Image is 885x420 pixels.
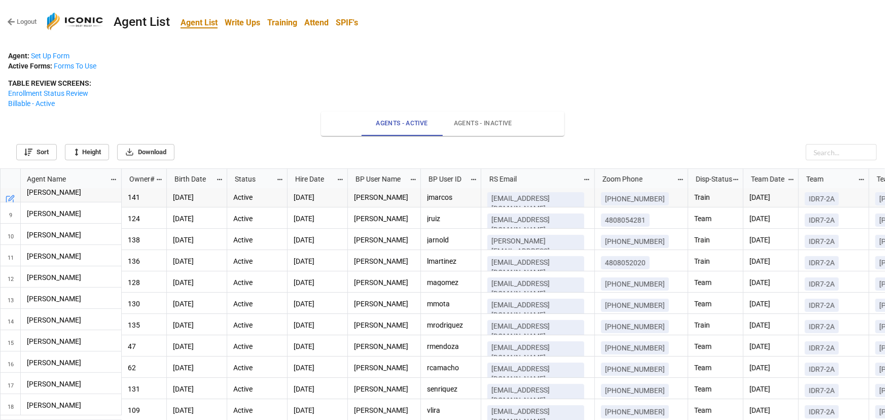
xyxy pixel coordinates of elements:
[354,299,415,307] p: [PERSON_NAME]
[8,99,55,108] a: Billable - Active
[8,394,14,415] span: 18
[8,224,14,244] span: 10
[694,192,737,201] p: Train
[233,384,281,393] p: Active
[8,352,14,372] span: 16
[605,236,665,247] p: [PHONE_NUMBER]
[21,173,110,185] div: Agent Name
[605,194,665,204] p: [PHONE_NUMBER]
[173,192,221,202] p: [DATE]
[690,173,732,185] div: Disp-Status
[27,230,116,238] p: [PERSON_NAME]
[427,384,475,393] p: senriquez
[294,384,341,394] p: [DATE]
[349,173,410,185] div: BP User Name
[427,320,475,329] p: mrodriguez
[491,257,580,277] p: [EMAIL_ADDRESS][DOMAIN_NAME]
[9,202,12,223] span: 9
[27,379,116,388] p: [PERSON_NAME]
[27,208,116,217] p: [PERSON_NAME]
[31,52,69,60] a: Set Up Form
[27,400,116,409] p: [PERSON_NAME]
[491,215,580,235] p: [EMAIL_ADDRESS][DOMAIN_NAME]
[354,320,415,329] p: [PERSON_NAME]
[233,192,281,201] p: Active
[173,405,221,415] p: [DATE]
[267,18,297,27] b: Training
[809,364,835,374] p: IDR7-2A
[221,13,264,32] a: Write Ups
[128,277,160,288] p: 128
[694,341,737,350] p: Team
[294,277,341,288] p: [DATE]
[427,192,475,201] p: jmarcos
[225,18,260,27] b: Write Ups
[16,144,57,160] a: Sort
[809,258,835,268] p: IDR7-2A
[233,363,281,371] p: Active
[27,187,116,196] p: [PERSON_NAME]
[694,235,737,243] p: Train
[289,173,337,185] div: Hire Date
[750,192,792,202] p: [DATE]
[233,235,281,243] p: Active
[128,405,160,415] p: 109
[128,363,160,373] p: 62
[809,236,835,247] p: IDR7-2A
[694,363,737,371] p: Team
[809,407,835,417] p: IDR7-2A
[809,386,835,396] p: IDR7-2A
[294,192,341,202] p: [DATE]
[354,214,415,222] p: [PERSON_NAME]
[336,18,358,27] b: SPIF's
[117,144,174,160] a: Download
[449,118,518,129] span: Agents - Inactive
[422,173,470,185] div: BP User ID
[750,363,792,373] p: [DATE]
[233,214,281,222] p: Active
[605,300,665,310] p: [PHONE_NUMBER]
[694,299,737,307] p: Team
[427,277,475,286] p: magomez
[8,373,14,394] span: 17
[694,277,737,286] p: Team
[605,215,646,225] p: 4808054281
[264,13,301,32] a: Training
[128,214,160,224] p: 124
[332,13,362,32] a: SPIF's
[128,256,160,266] p: 136
[354,384,415,393] p: [PERSON_NAME]
[294,363,341,373] p: [DATE]
[427,235,475,243] p: jarnold
[491,385,580,405] p: [EMAIL_ADDRESS][DOMAIN_NAME]
[304,18,329,27] b: Attend
[750,384,792,394] p: [DATE]
[294,299,341,309] p: [DATE]
[809,300,835,310] p: IDR7-2A
[750,341,792,352] p: [DATE]
[8,52,29,60] strong: Agent:
[8,266,14,287] span: 12
[233,341,281,350] p: Active
[596,173,677,185] div: Zoom Phone
[354,192,415,201] p: [PERSON_NAME]
[8,79,91,87] strong: TABLE REVIEW SCREENS:
[354,341,415,350] p: [PERSON_NAME]
[8,62,52,70] strong: Active Forms:
[605,322,665,332] p: [PHONE_NUMBER]
[750,277,792,288] p: [DATE]
[173,277,221,288] p: [DATE]
[809,343,835,353] p: IDR7-2A
[173,214,221,224] p: [DATE]
[694,405,737,414] p: Team
[128,384,160,394] p: 131
[809,322,835,332] p: IDR7-2A
[354,363,415,371] p: [PERSON_NAME]
[750,235,792,245] p: [DATE]
[354,235,415,243] p: [PERSON_NAME]
[294,341,341,352] p: [DATE]
[8,89,88,97] a: Enrollment Status Review
[491,364,580,384] p: [EMAIL_ADDRESS][DOMAIN_NAME]
[491,342,580,363] p: [EMAIL_ADDRESS][DOMAIN_NAME]
[294,256,341,266] p: [DATE]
